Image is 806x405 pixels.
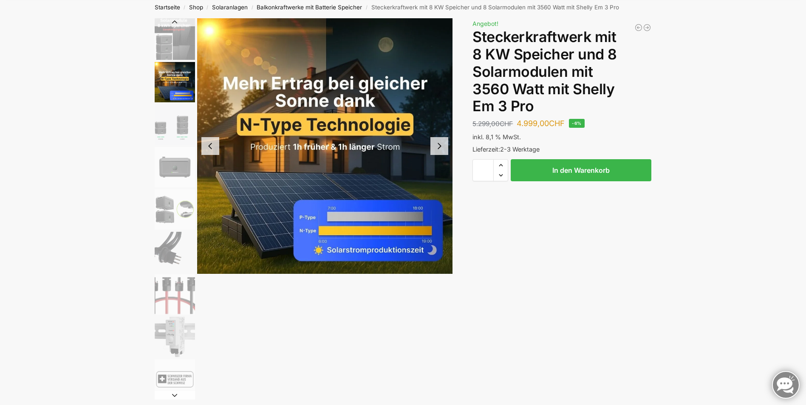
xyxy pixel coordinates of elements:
li: 2 / 9 [153,61,195,103]
img: growatt-noah2000-lifepo4-batteriemodul-2048wh-speicher-fuer-balkonkraftwerk [155,147,195,187]
li: 6 / 9 [153,231,195,273]
span: / [248,4,257,11]
img: Noah_Growatt_2000 [155,189,195,230]
img: solakon-balkonkraftwerk-890-800w-2-x-445wp-module-growatt-neo-800m-x-growatt-noah-2000-schuko-kab... [155,62,195,102]
button: Next slide [430,137,448,155]
img: Maerz-2025-12_41_06-png [155,359,195,399]
span: / [362,4,371,11]
span: / [203,4,212,11]
img: Anschlusskabel-3meter_schweizer-stecker [155,232,195,272]
h1: Steckerkraftwerk mit 8 KW Speicher und 8 Solarmodulen mit 3560 Watt mit Shelly Em 3 Pro [472,28,651,115]
a: Balkonkraftwerke mit Batterie Speicher [257,4,362,11]
button: In den Warenkorb [511,159,651,181]
a: 900/600 mit 2,2 kWh Marstek Speicher [634,23,643,32]
bdi: 4.999,00 [517,119,565,128]
button: Previous slide [155,18,195,26]
span: -6% [569,119,584,128]
button: Next slide [155,391,195,399]
img: Growatt-NOAH-2000-flexible-erweiterung [155,104,195,145]
li: 5 / 9 [153,188,195,231]
bdi: 5.299,00 [472,120,513,128]
a: Shop [189,4,203,11]
img: Anschlusskabel_MC4 [155,274,195,315]
img: solakon-balkonkraftwerk-890-800w-2-x-445wp-module-growatt-neo-800m-x-growatt-noah-2000-schuko-kab... [197,18,453,274]
span: Lieferzeit: [472,146,540,153]
a: Steckerkraftwerk mit 8 KW Speicher und 8 Solarmodulen mit 3600 Watt [643,23,651,32]
img: shelly [155,317,195,357]
span: / [180,4,189,11]
a: Solaranlagen [212,4,248,11]
span: inkl. 8,1 % MwSt. [472,133,521,141]
li: 9 / 9 [153,358,195,400]
li: 1 / 9 [153,18,195,61]
span: Reduce quantity [494,170,508,181]
li: 3 / 9 [153,103,195,146]
li: 4 / 9 [153,146,195,188]
img: 8kw-3600-watt-Collage.jpg [155,18,195,60]
span: 2-3 Werktage [500,146,540,153]
li: 8 / 9 [153,315,195,358]
li: 2 / 9 [197,18,453,274]
a: Startseite [155,4,180,11]
span: CHF [500,120,513,128]
span: Increase quantity [494,160,508,171]
span: Angebot! [472,20,498,27]
li: 7 / 9 [153,273,195,315]
span: CHF [549,119,565,128]
button: Previous slide [201,137,219,155]
input: Produktmenge [472,159,494,181]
